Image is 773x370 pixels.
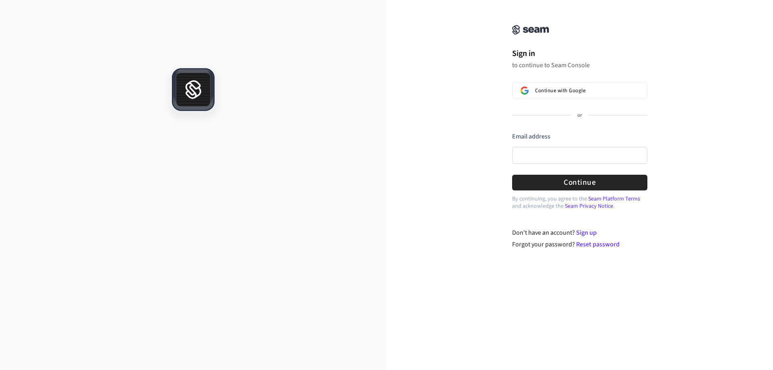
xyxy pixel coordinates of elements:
div: Don't have an account? [512,228,648,238]
a: Seam Privacy Notice [565,202,613,210]
button: Continue [512,175,647,190]
span: Continue with Google [535,87,585,94]
a: Sign up [576,228,597,237]
img: Sign in with Google [521,87,529,95]
button: Sign in with GoogleContinue with Google [512,82,647,99]
a: Seam Platform Terms [588,195,640,203]
img: Seam Console [512,25,549,35]
p: By continuing, you agree to the and acknowledge the . [512,195,647,210]
label: Email address [512,132,550,141]
p: to continue to Seam Console [512,61,647,69]
h1: Sign in [512,48,647,60]
p: or [577,112,582,119]
a: Reset password [576,240,620,249]
div: Forgot your password? [512,240,648,249]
